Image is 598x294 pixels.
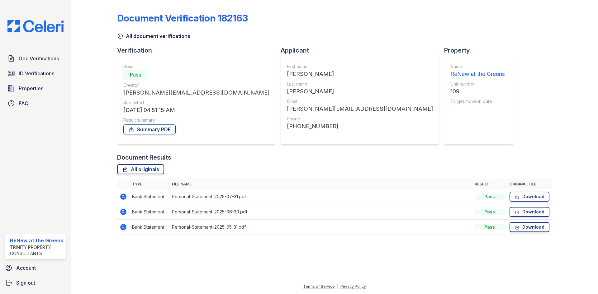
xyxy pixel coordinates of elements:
div: Phone [287,116,433,122]
a: Download [510,222,549,232]
span: Properties [19,85,43,92]
div: [PERSON_NAME][EMAIL_ADDRESS][DOMAIN_NAME] [123,88,269,97]
span: Doc Verifications [19,55,59,62]
a: Account [2,262,69,274]
a: Summary PDF [123,124,176,134]
span: ID Verifications [19,70,54,77]
span: FAQ [19,100,29,107]
div: Pass [475,209,505,215]
a: Download [510,207,549,217]
span: Account [16,264,36,272]
td: Personal-Statement-2025-06-30.pdf [169,204,472,220]
div: Target move in date [450,98,505,105]
td: Bank Statement [130,189,169,204]
a: Privacy Policy [340,284,366,289]
a: Name ReNew at the Greens [450,63,505,78]
th: Original file [507,179,552,189]
div: Applicant [281,46,444,55]
span: Sign out [16,279,35,287]
div: Result [123,63,269,70]
div: Document Verification 182163 [117,12,248,24]
div: [PERSON_NAME][EMAIL_ADDRESS][DOMAIN_NAME] [287,105,433,113]
a: Download [510,192,549,202]
div: 109 [450,87,505,96]
div: Name [450,63,505,70]
a: ID Verifications [5,67,66,80]
a: All document verifications [117,32,190,40]
div: | [337,284,338,289]
div: Verification [117,46,281,55]
div: - [450,105,505,113]
a: Terms of Service [303,284,335,289]
th: Type [130,179,169,189]
td: Personal-Statement-2025-07-31.pdf [169,189,472,204]
td: Bank Statement [130,220,169,235]
th: File name [169,179,472,189]
div: Property [444,46,519,55]
div: Unit number [450,81,505,87]
td: Personal-Statement-2025-05-31.pdf [169,220,472,235]
div: Last name [287,81,433,87]
div: ReNew at the Greens [450,70,505,78]
div: Email [287,98,433,105]
div: [PERSON_NAME] [287,70,433,78]
div: First name [287,63,433,70]
div: Pass [475,194,505,200]
a: All originals [117,164,164,174]
a: Sign out [2,277,69,289]
th: Result [472,179,507,189]
div: Creator [123,82,269,88]
td: Bank Statement [130,204,169,220]
img: CE_Logo_Blue-a8612792a0a2168367f1c8372b55b34899dd931a85d93a1a3d3e32e68fde9ad4.png [2,20,69,32]
div: [PERSON_NAME] [287,87,433,96]
div: Result summary [123,117,269,123]
div: [DATE] 04:51:15 AM [123,106,269,114]
div: Trinity Property Consultants [10,244,64,257]
div: Submitted [123,100,269,106]
div: Document Results [117,153,171,162]
a: Properties [5,82,66,95]
div: [PHONE_NUMBER] [287,122,433,131]
a: Doc Verifications [5,52,66,65]
div: Pass [123,70,148,80]
div: Pass [475,224,505,230]
a: FAQ [5,97,66,110]
div: ReNew at the Greens [10,237,64,244]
